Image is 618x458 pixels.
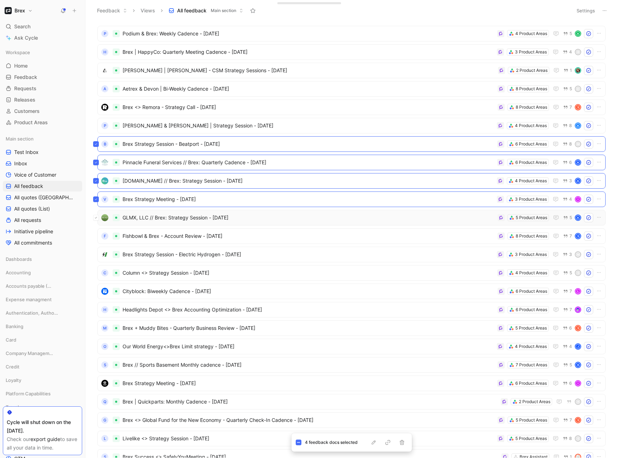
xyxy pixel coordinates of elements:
[97,412,606,428] a: GBrex <> Global Fund for the New Economy - Quarterly Check-In Cadence - [DATE]5 Product Areas7S
[97,431,606,446] a: LLivelike <> Strategy Session - [DATE]5 Product Areas8s
[14,108,40,115] span: Customers
[3,215,82,225] a: All requests
[3,204,82,214] a: All quotes (List)
[5,7,12,14] img: Brex
[3,267,82,278] div: Accounting
[14,228,53,235] span: Initiative pipeline
[97,99,606,115] a: logoBrex <> Remora - Strategy Call - [DATE]8 Product Areas7S
[3,334,82,345] div: Card
[3,61,82,71] a: Home
[14,205,50,212] span: All quotes (List)
[97,394,606,410] a: QBrex | Quickparts: Monthly Cadence - [DATE]2 Product AreasR
[3,308,82,318] div: Authentication, Authorization & Auditing
[97,210,606,225] a: logoGLMX, LLC // Brex: Strategy Session - [DATE]5 Product Areas5A
[7,435,78,452] div: Check our to save all your data in time.
[6,269,31,276] span: Accounting
[6,296,52,303] span: Expense managment
[14,62,28,69] span: Home
[3,83,82,94] a: Requests
[137,5,158,16] button: Views
[14,96,35,103] span: Releases
[97,228,606,244] a: FFishbowl & Brex - Account Review - [DATE]8 Product Areas7S
[3,72,82,82] a: Feedback
[14,183,43,190] span: All feedback
[6,49,30,56] span: Workspace
[6,256,32,263] span: Dashboards
[3,133,82,144] div: Main section
[6,282,53,290] span: Accounts payable (AP)
[3,47,82,58] div: Workspace
[14,171,56,178] span: Voice of Customer
[14,160,27,167] span: Inbox
[305,439,369,446] div: 4 feedback docs selected
[3,117,82,128] a: Product Areas
[3,321,82,332] div: Banking
[3,254,82,267] div: Dashboards
[97,136,606,152] a: BBrex Strategy Session - Beatport - [DATE]6 Product Areas8M
[97,118,606,133] a: P[PERSON_NAME] & [PERSON_NAME] | Strategy Session - [DATE]4 Product Areas8A
[14,194,74,201] span: All quotes ([GEOGRAPHIC_DATA])
[97,63,606,78] a: logo[PERSON_NAME] | [PERSON_NAME] - CSM Strategy Sessions - [DATE]2 Product Areas1avatar
[97,357,606,373] a: SBrex // Sports Basement Monthly cadence - [DATE]7 Product Areas5K
[97,320,606,336] a: MBrex + Muddy Bites - Quarterly Business Review - [DATE]5 Product Areas6S
[97,284,606,299] a: logoCityblock: Biweekly Cadence - [DATE]6 Product Areas7L
[3,321,82,334] div: Banking
[6,323,23,330] span: Banking
[97,191,606,207] a: VBrex Strategy Meeting - [DATE]3 Product Areas4I
[211,7,236,14] span: Main section
[14,22,30,31] span: Search
[3,267,82,280] div: Accounting
[573,6,598,16] button: Settings
[6,377,21,384] span: Loyalty
[97,44,606,60] a: HBrex | HappyCo: Quarterly Meeting Cadence - [DATE]3 Product Areas4R
[15,7,25,14] h1: Brex
[6,363,19,370] span: Credit
[30,436,60,442] a: export guide
[97,339,606,354] a: OOur World Energy<>Brex Limit strategy - [DATE]4 Product Areas4J
[97,155,606,170] a: logoPinnacle Funeral Services // Brex: Quarterly Cadence - [DATE]6 Product Areas6A
[97,302,606,317] a: HHeadlights Depot <> Brex Accounting Optimization - [DATE]6 Product Areas7avatar
[3,361,82,372] div: Credit
[3,402,82,412] div: Travel
[6,336,16,343] span: Card
[7,418,78,435] div: Cycle will shut down on the [DATE].
[165,5,246,16] button: All feedbackMain section
[6,309,59,316] span: Authentication, Authorization & Auditing
[3,334,82,347] div: Card
[3,281,82,293] div: Accounts payable (AP)
[14,34,38,42] span: Ask Cycle
[3,170,82,180] a: Voice of Customer
[3,294,82,305] div: Expense managment
[3,294,82,307] div: Expense managment
[3,147,82,158] a: Test Inbox
[94,5,130,16] button: Feedback
[3,21,82,32] div: Search
[6,403,19,411] span: Travel
[3,375,82,388] div: Loyalty
[3,192,82,203] a: All quotes ([GEOGRAPHIC_DATA])
[6,350,53,357] span: Company Management
[14,149,39,156] span: Test Inbox
[3,6,34,16] button: BrexBrex
[3,133,82,248] div: Main sectionTest InboxInboxVoice of CustomerAll feedbackAll quotes ([GEOGRAPHIC_DATA])All quotes ...
[3,226,82,237] a: Initiative pipeline
[3,158,82,169] a: Inbox
[3,308,82,320] div: Authentication, Authorization & Auditing
[3,237,82,248] a: All commitments
[97,376,606,391] a: logoBrex Strategy Meeting - [DATE]6 Product Areas6I
[3,348,82,361] div: Company Management
[3,388,82,399] div: Platform Capabilities
[177,7,206,14] span: All feedback
[3,254,82,264] div: Dashboards
[14,85,36,92] span: Requests
[3,348,82,359] div: Company Management
[97,265,606,281] a: CColumn <> Strategy Session - [DATE]4 Product Areas5s
[3,402,82,414] div: Travel
[14,239,52,246] span: All commitments
[3,95,82,105] a: Releases
[97,173,606,189] a: logo[DOMAIN_NAME] // Brex: Strategy Session - [DATE]4 Product Areas3A
[14,119,48,126] span: Product Areas
[14,217,41,224] span: All requests
[3,375,82,385] div: Loyalty
[3,281,82,291] div: Accounts payable (AP)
